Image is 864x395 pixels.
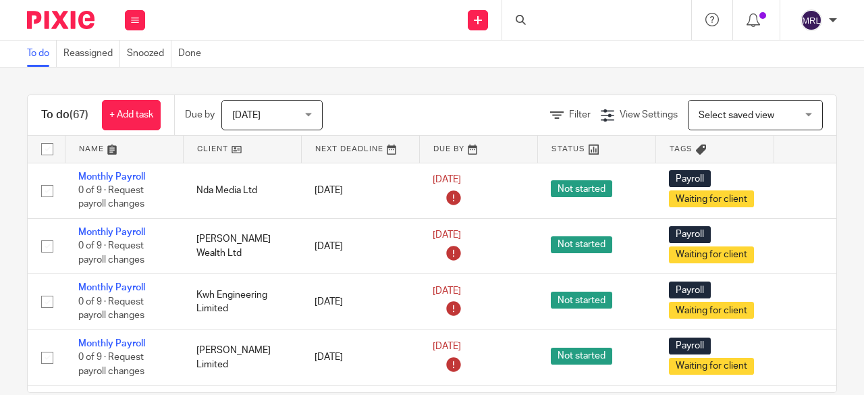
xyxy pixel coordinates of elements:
span: [DATE] [433,231,461,240]
span: Payroll [669,338,711,354]
img: svg%3E [801,9,822,31]
span: Waiting for client [669,302,754,319]
span: Not started [551,292,612,309]
span: Not started [551,348,612,365]
span: Waiting for client [669,190,754,207]
a: + Add task [102,100,161,130]
span: Tags [670,145,693,153]
a: Done [178,41,208,67]
h1: To do [41,108,88,122]
p: Due by [185,108,215,122]
a: Monthly Payroll [78,283,145,292]
td: [DATE] [301,218,419,273]
img: Pixie [27,11,94,29]
a: Monthly Payroll [78,172,145,182]
span: Not started [551,236,612,253]
span: Payroll [669,226,711,243]
span: Select saved view [699,111,774,120]
span: 0 of 9 · Request payroll changes [78,186,144,209]
span: 0 of 9 · Request payroll changes [78,352,144,376]
span: View Settings [620,110,678,120]
span: 0 of 9 · Request payroll changes [78,242,144,265]
a: Snoozed [127,41,171,67]
span: Waiting for client [669,246,754,263]
td: [DATE] [301,163,419,218]
td: [PERSON_NAME] Limited [183,330,301,385]
span: [DATE] [433,286,461,296]
a: Monthly Payroll [78,339,145,348]
span: [DATE] [433,342,461,352]
td: [PERSON_NAME] Wealth Ltd [183,218,301,273]
span: Payroll [669,170,711,187]
span: Filter [569,110,591,120]
span: 0 of 9 · Request payroll changes [78,297,144,321]
td: Nda Media Ltd [183,163,301,218]
span: Payroll [669,282,711,298]
span: Not started [551,180,612,197]
span: Waiting for client [669,358,754,375]
a: Monthly Payroll [78,228,145,237]
a: Reassigned [63,41,120,67]
td: [DATE] [301,330,419,385]
span: [DATE] [433,175,461,184]
span: (67) [70,109,88,120]
td: Kwh Engineering Limited [183,274,301,330]
a: To do [27,41,57,67]
span: [DATE] [232,111,261,120]
td: [DATE] [301,274,419,330]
